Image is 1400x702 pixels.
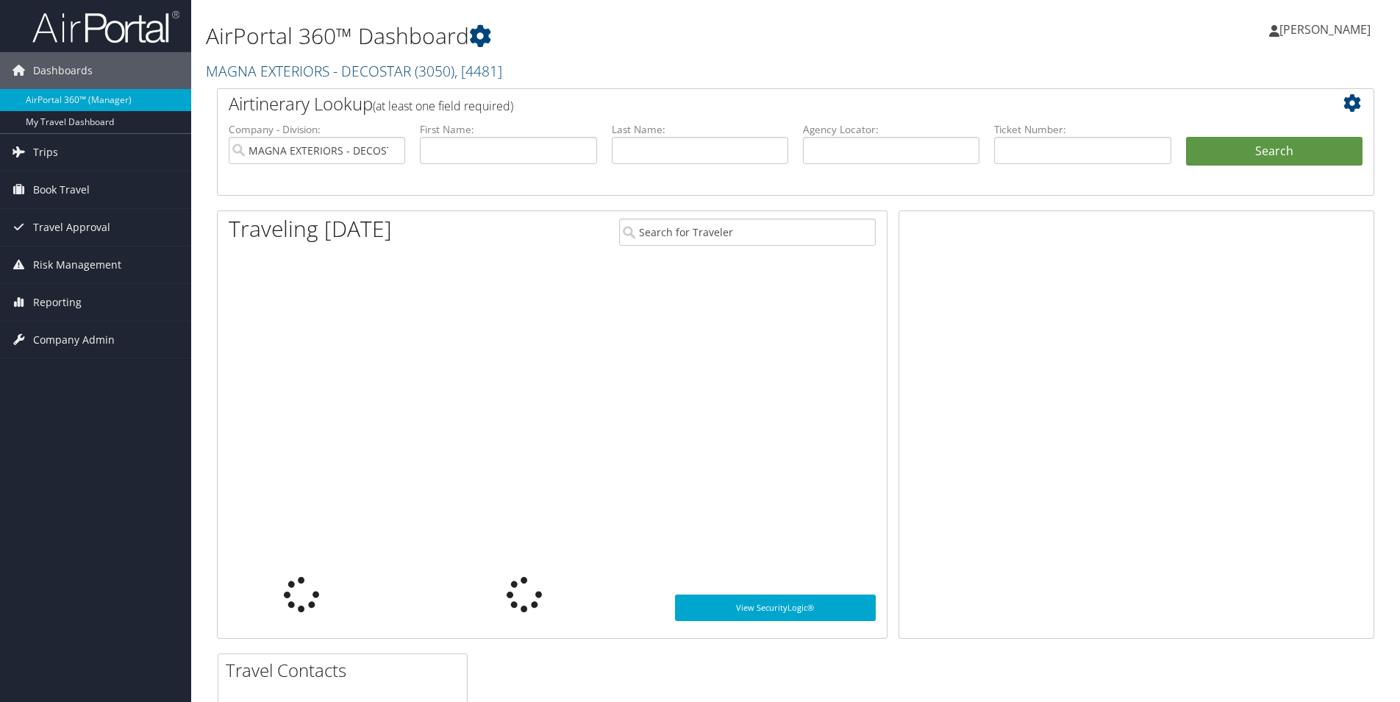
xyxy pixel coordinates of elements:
[994,122,1171,137] label: Ticket Number:
[33,284,82,321] span: Reporting
[33,247,121,283] span: Risk Management
[33,171,90,208] span: Book Travel
[33,209,110,246] span: Travel Approval
[226,658,467,683] h2: Travel Contacts
[229,91,1266,116] h2: Airtinerary Lookup
[229,213,392,244] h1: Traveling [DATE]
[1269,7,1385,52] a: [PERSON_NAME]
[1279,21,1371,38] span: [PERSON_NAME]
[229,122,405,137] label: Company - Division:
[373,98,513,114] span: (at least one field required)
[415,61,454,81] span: ( 3050 )
[33,52,93,89] span: Dashboards
[612,122,788,137] label: Last Name:
[33,322,115,358] span: Company Admin
[1186,137,1362,166] button: Search
[206,61,502,81] a: MAGNA EXTERIORS - DECOSTAR
[206,21,992,52] h1: AirPortal 360™ Dashboard
[32,10,179,44] img: airportal-logo.png
[420,122,596,137] label: First Name:
[454,61,502,81] span: , [ 4481 ]
[803,122,979,137] label: Agency Locator:
[675,595,876,621] a: View SecurityLogic®
[33,134,58,171] span: Trips
[619,219,876,246] input: Search for Traveler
